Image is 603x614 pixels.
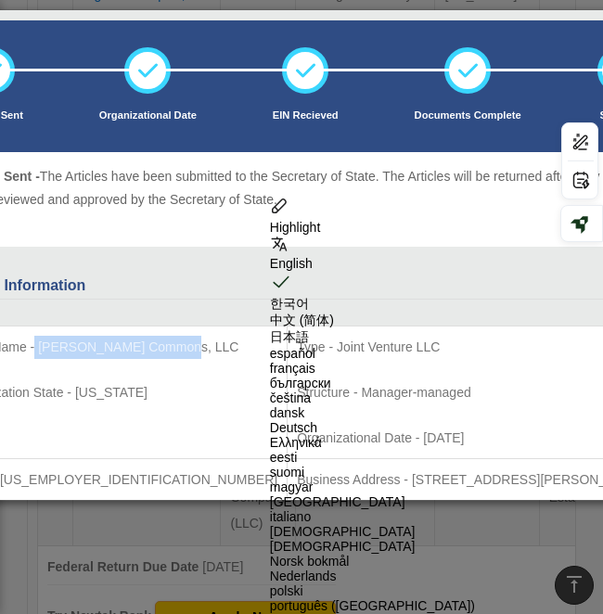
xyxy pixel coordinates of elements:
div: dansk [270,405,475,420]
div: magyar [270,480,475,494]
div: eesti [270,450,475,465]
p: Organizational Date [99,107,197,125]
div: 日本語 [270,329,475,346]
div: [GEOGRAPHIC_DATA] [270,494,475,509]
div: Highlight [270,220,475,235]
p: EIN Recieved [273,107,339,125]
div: português ([GEOGRAPHIC_DATA]) [270,598,475,613]
div: [DEMOGRAPHIC_DATA] [270,524,475,539]
div: български [270,376,475,390]
div: [DEMOGRAPHIC_DATA] [270,539,475,554]
div: italiano [270,509,475,524]
div: suomi [270,465,475,480]
div: Norsk bokmål [270,554,475,569]
div: français [270,361,475,376]
div: español [270,346,475,361]
div: 中文 (简体) [270,313,475,329]
div: Deutsch [270,420,475,435]
p: Documents Complete [415,107,521,125]
div: Nederlands [270,569,475,583]
div: English [270,256,475,271]
div: čeština [270,390,475,405]
div: 한국어 [270,296,475,313]
div: Ελληνικά [270,435,475,450]
div: polski [270,583,475,598]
